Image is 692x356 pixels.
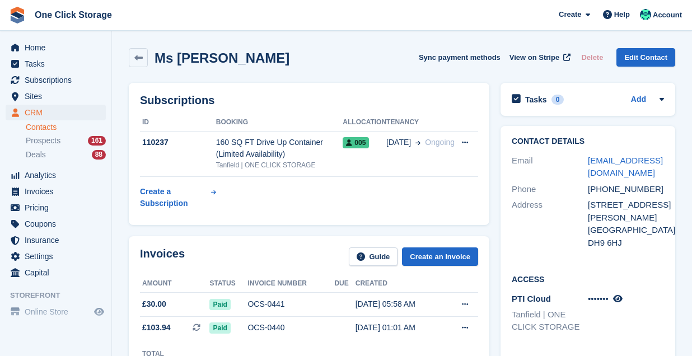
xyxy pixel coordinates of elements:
[6,216,106,232] a: menu
[25,232,92,248] span: Insurance
[140,137,216,148] div: 110237
[614,9,630,20] span: Help
[25,40,92,55] span: Home
[419,48,501,67] button: Sync payment methods
[343,137,369,148] span: 005
[512,199,588,249] div: Address
[551,95,564,105] div: 0
[209,299,230,310] span: Paid
[559,9,581,20] span: Create
[25,304,92,320] span: Online Store
[140,247,185,266] h2: Invoices
[588,212,664,224] div: [PERSON_NAME]
[142,298,166,310] span: £30.00
[6,200,106,216] a: menu
[25,184,92,199] span: Invoices
[6,56,106,72] a: menu
[25,200,92,216] span: Pricing
[512,154,588,180] div: Email
[142,322,171,334] span: £103.94
[616,48,675,67] a: Edit Contact
[88,136,106,146] div: 161
[25,88,92,104] span: Sites
[6,167,106,183] a: menu
[6,88,106,104] a: menu
[386,114,455,132] th: Tenancy
[9,7,26,24] img: stora-icon-8386f47178a22dfd0bd8f6a31ec36ba5ce8667c1dd55bd0f319d3a0aa187defe.svg
[6,232,106,248] a: menu
[216,137,343,160] div: 160 SQ FT Drive Up Container (Limited Availability)
[247,298,334,310] div: OCS-0441
[25,72,92,88] span: Subscriptions
[505,48,573,67] a: View on Stripe
[140,181,216,214] a: Create a Subscription
[25,105,92,120] span: CRM
[588,183,664,196] div: [PHONE_NUMBER]
[6,184,106,199] a: menu
[512,308,588,334] li: Tanfield | ONE CLICK STORAGE
[140,114,216,132] th: ID
[26,149,106,161] a: Deals 88
[10,290,111,301] span: Storefront
[343,114,386,132] th: Allocation
[631,93,646,106] a: Add
[6,105,106,120] a: menu
[640,9,651,20] img: Katy Forster
[356,275,444,293] th: Created
[334,275,355,293] th: Due
[512,273,664,284] h2: Access
[6,40,106,55] a: menu
[588,237,664,250] div: DH9 6HJ
[386,137,411,148] span: [DATE]
[577,48,607,67] button: Delete
[349,247,398,266] a: Guide
[512,294,551,303] span: PTI Cloud
[247,275,334,293] th: Invoice number
[92,305,106,318] a: Preview store
[6,265,106,280] a: menu
[25,249,92,264] span: Settings
[30,6,116,24] a: One Click Storage
[140,186,209,209] div: Create a Subscription
[512,183,588,196] div: Phone
[588,294,609,303] span: •••••••
[356,322,444,334] div: [DATE] 01:01 AM
[209,275,247,293] th: Status
[25,167,92,183] span: Analytics
[425,138,455,147] span: Ongoing
[525,95,547,105] h2: Tasks
[6,249,106,264] a: menu
[26,135,60,146] span: Prospects
[140,275,209,293] th: Amount
[140,94,478,107] h2: Subscriptions
[26,122,106,133] a: Contacts
[25,216,92,232] span: Coupons
[6,72,106,88] a: menu
[25,56,92,72] span: Tasks
[26,149,46,160] span: Deals
[209,322,230,334] span: Paid
[653,10,682,21] span: Account
[92,150,106,160] div: 88
[25,265,92,280] span: Capital
[509,52,559,63] span: View on Stripe
[356,298,444,310] div: [DATE] 05:58 AM
[216,160,343,170] div: Tanfield | ONE CLICK STORAGE
[512,137,664,146] h2: Contact Details
[402,247,478,266] a: Create an Invoice
[216,114,343,132] th: Booking
[155,50,289,65] h2: Ms [PERSON_NAME]
[588,156,663,178] a: [EMAIL_ADDRESS][DOMAIN_NAME]
[26,135,106,147] a: Prospects 161
[588,199,664,212] div: [STREET_ADDRESS]
[247,322,334,334] div: OCS-0440
[6,304,106,320] a: menu
[588,224,664,237] div: [GEOGRAPHIC_DATA]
